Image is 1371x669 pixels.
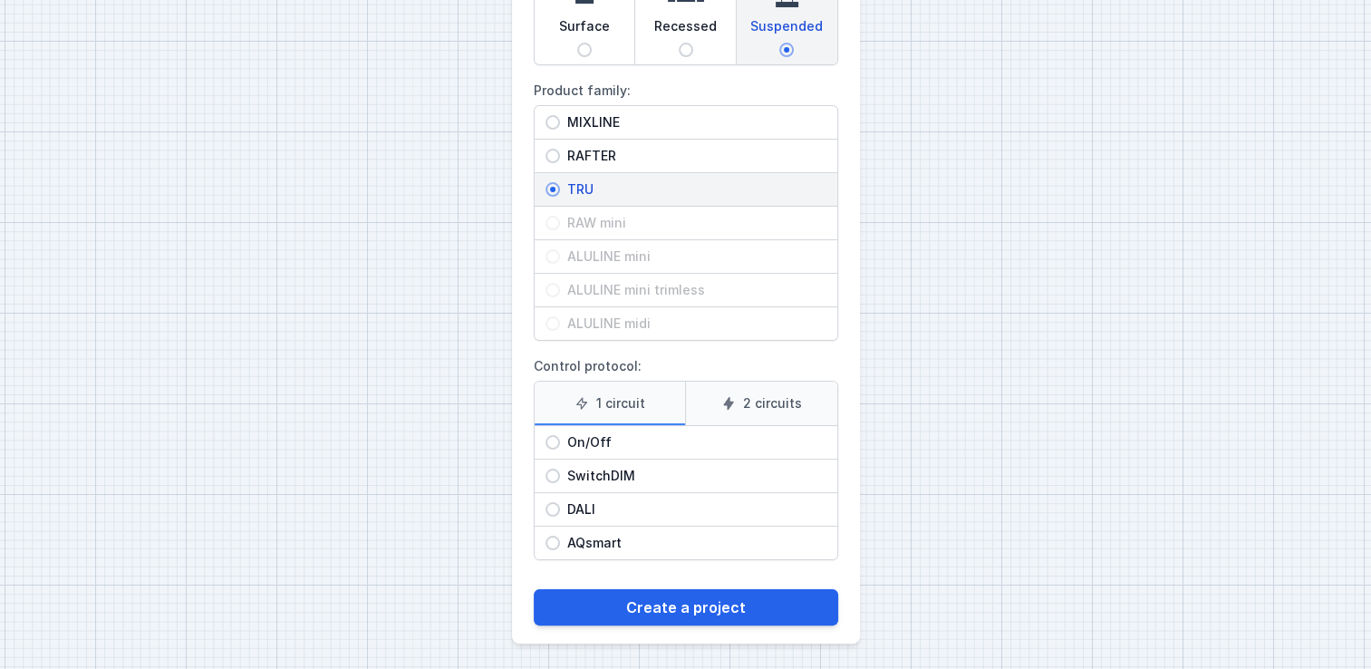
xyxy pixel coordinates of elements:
[679,43,693,57] input: Recessed
[534,589,838,625] button: Create a project
[560,433,826,451] span: On/Off
[560,147,826,165] span: RAFTER
[577,43,592,57] input: Surface
[546,149,560,163] input: RAFTER
[685,382,837,425] label: 2 circuits
[560,534,826,552] span: AQsmart
[559,17,610,43] span: Surface
[546,115,560,130] input: MIXLINE
[750,17,823,43] span: Suspended
[560,113,826,131] span: MIXLINE
[535,382,686,425] label: 1 circuit
[654,17,717,43] span: Recessed
[546,182,560,197] input: TRU
[546,502,560,517] input: DALI
[546,469,560,483] input: SwitchDIM
[560,500,826,519] span: DALI
[534,76,838,341] label: Product family:
[560,180,826,199] span: TRU
[779,43,794,57] input: Suspended
[534,352,838,560] label: Control protocol:
[546,435,560,450] input: On/Off
[546,536,560,550] input: AQsmart
[560,467,826,485] span: SwitchDIM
